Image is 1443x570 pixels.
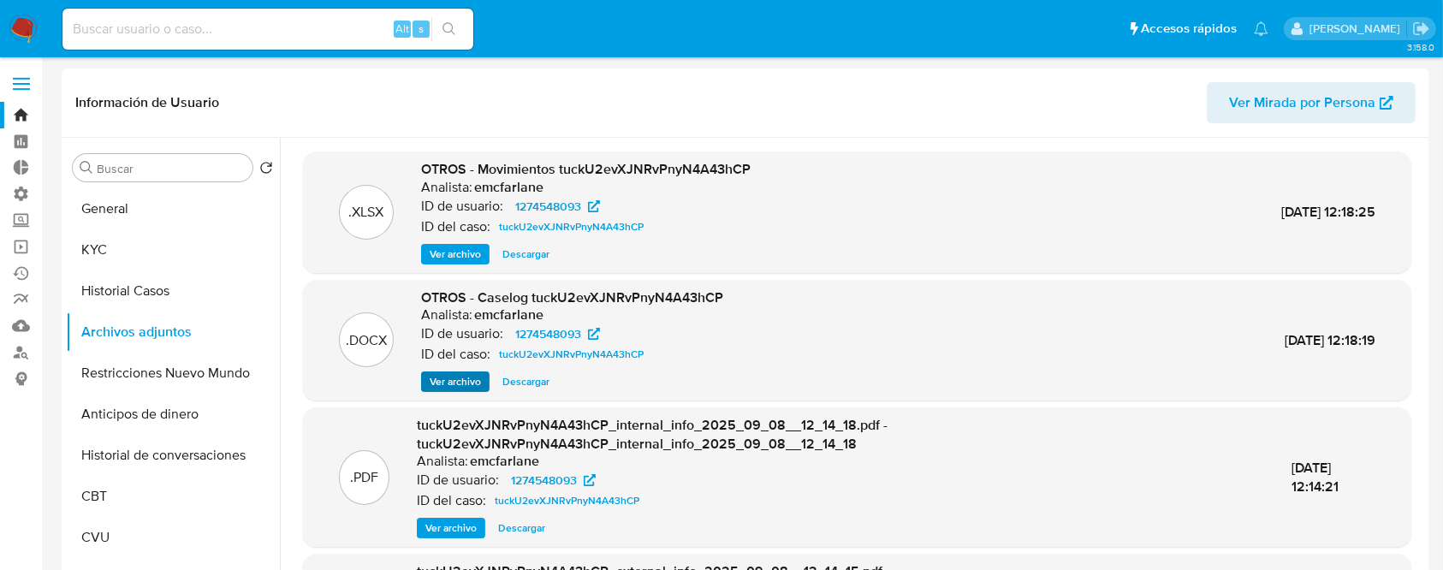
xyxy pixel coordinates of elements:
[1141,20,1237,38] span: Accesos rápidos
[474,179,543,196] h6: emcfarlane
[421,288,723,307] span: OTROS - Caselog tuckU2evXJNRvPnyN4A43hCP
[417,518,485,538] button: Ver archivo
[1254,21,1268,36] a: Notificaciones
[494,244,558,264] button: Descargar
[498,520,545,537] span: Descargar
[1285,330,1375,350] span: [DATE] 12:18:19
[495,490,639,511] span: tuckU2evXJNRvPnyN4A43hCP
[474,306,543,324] h6: emcfarlane
[417,472,499,489] p: ID de usuario:
[66,435,280,476] button: Historial de conversaciones
[417,453,468,470] p: Analista:
[421,244,490,264] button: Ver archivo
[505,196,610,217] a: 1274548093
[421,179,472,196] p: Analista:
[431,17,466,41] button: search-icon
[421,159,751,179] span: OTROS - Movimientos tuckU2evXJNRvPnyN4A43hCP
[421,306,472,324] p: Analista:
[66,517,280,558] button: CVU
[430,246,481,263] span: Ver archivo
[421,218,490,235] p: ID del caso:
[417,492,486,509] p: ID del caso:
[349,203,384,222] p: .XLSX
[499,217,644,237] span: tuckU2evXJNRvPnyN4A43hCP
[66,270,280,312] button: Historial Casos
[419,21,424,37] span: s
[502,373,549,390] span: Descargar
[66,229,280,270] button: KYC
[66,312,280,353] button: Archivos adjuntos
[1207,82,1416,123] button: Ver Mirada por Persona
[490,518,554,538] button: Descargar
[417,415,888,454] span: tuckU2evXJNRvPnyN4A43hCP_internal_info_2025_09_08__12_14_18.pdf - tuckU2evXJNRvPnyN4A43hCP_intern...
[62,18,473,40] input: Buscar usuario o caso...
[470,453,539,470] h6: emcfarlane
[1309,21,1406,37] p: ezequiel.castrillon@mercadolibre.com
[395,21,409,37] span: Alt
[511,470,577,490] span: 1274548093
[1292,458,1339,496] span: [DATE] 12:14:21
[488,490,646,511] a: tuckU2evXJNRvPnyN4A43hCP
[421,346,490,363] p: ID del caso:
[505,324,610,344] a: 1274548093
[502,246,549,263] span: Descargar
[1281,202,1375,222] span: [DATE] 12:18:25
[75,94,219,111] h1: Información de Usuario
[80,161,93,175] button: Buscar
[421,371,490,392] button: Ver archivo
[1229,82,1375,123] span: Ver Mirada por Persona
[1412,20,1430,38] a: Salir
[259,161,273,180] button: Volver al orden por defecto
[492,217,650,237] a: tuckU2evXJNRvPnyN4A43hCP
[499,344,644,365] span: tuckU2evXJNRvPnyN4A43hCP
[66,394,280,435] button: Anticipos de dinero
[346,331,387,350] p: .DOCX
[515,196,581,217] span: 1274548093
[421,325,503,342] p: ID de usuario:
[492,344,650,365] a: tuckU2evXJNRvPnyN4A43hCP
[66,188,280,229] button: General
[425,520,477,537] span: Ver archivo
[494,371,558,392] button: Descargar
[430,373,481,390] span: Ver archivo
[66,353,280,394] button: Restricciones Nuevo Mundo
[421,198,503,215] p: ID de usuario:
[97,161,246,176] input: Buscar
[66,476,280,517] button: CBT
[501,470,606,490] a: 1274548093
[350,468,378,487] p: .PDF
[515,324,581,344] span: 1274548093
